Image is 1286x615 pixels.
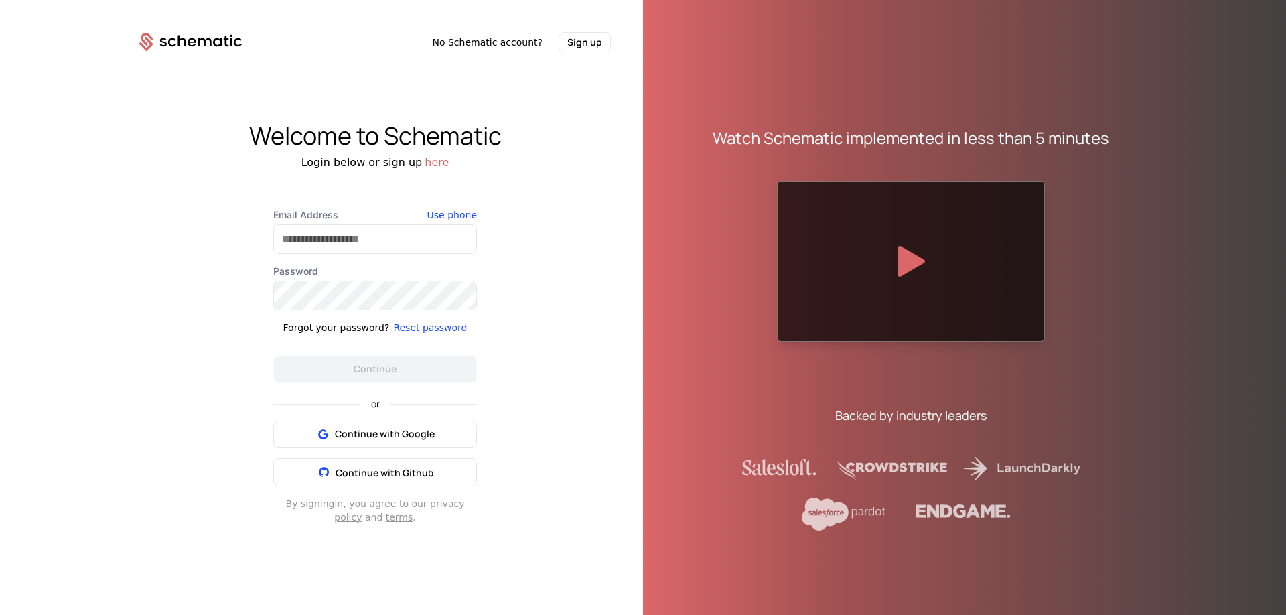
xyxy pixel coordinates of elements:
button: Sign up [559,32,611,52]
button: here [425,155,449,171]
div: Login below or sign up [107,155,643,171]
span: Continue with Github [336,466,434,479]
label: Email Address [273,208,477,222]
span: or [360,399,390,409]
span: No Schematic account? [432,36,543,49]
div: By signing in , you agree to our privacy and . [273,497,477,524]
button: Continue with Github [273,458,477,486]
span: Continue with Google [335,427,435,441]
a: terms [386,512,413,523]
button: Continue with Google [273,421,477,448]
label: Password [273,265,477,278]
div: Watch Schematic implemented in less than 5 minutes [713,127,1109,149]
button: Reset password [393,321,467,334]
div: Welcome to Schematic [107,123,643,149]
a: policy [334,512,362,523]
button: Use phone [427,208,477,222]
div: Backed by industry leaders [835,406,987,425]
button: Continue [273,356,477,383]
div: Forgot your password? [283,321,390,334]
